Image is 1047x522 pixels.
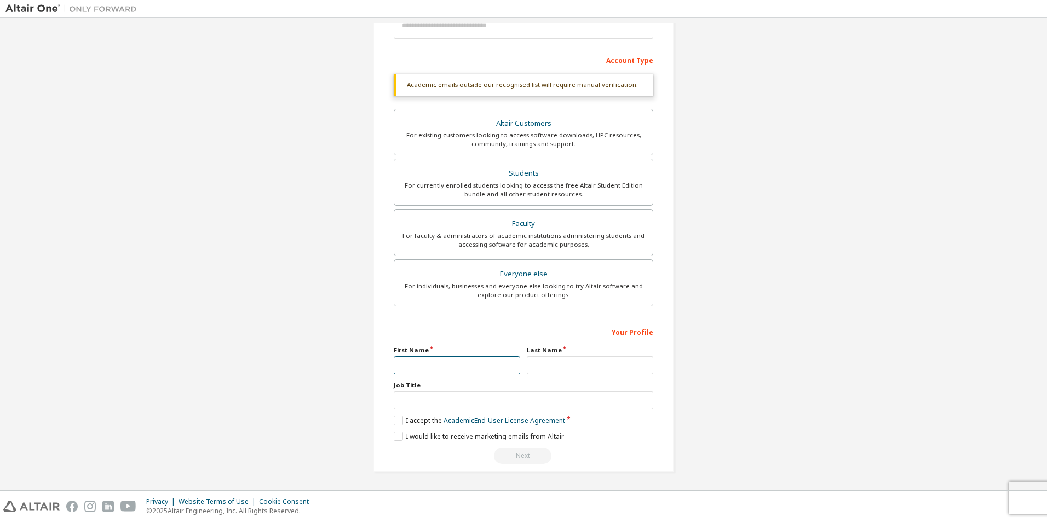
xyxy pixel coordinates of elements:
[3,501,60,512] img: altair_logo.svg
[5,3,142,14] img: Altair One
[394,51,653,68] div: Account Type
[394,416,565,425] label: I accept the
[401,181,646,199] div: For currently enrolled students looking to access the free Altair Student Edition bundle and all ...
[66,501,78,512] img: facebook.svg
[146,506,315,515] p: © 2025 Altair Engineering, Inc. All Rights Reserved.
[394,323,653,340] div: Your Profile
[120,501,136,512] img: youtube.svg
[394,448,653,464] div: Read and acccept EULA to continue
[444,416,565,425] a: Academic End-User License Agreement
[84,501,96,512] img: instagram.svg
[401,231,646,249] div: For faculty & administrators of academic institutions administering students and accessing softwa...
[179,497,259,506] div: Website Terms of Use
[394,74,653,96] div: Academic emails outside our recognised list will require manual verification.
[102,501,114,512] img: linkedin.svg
[394,432,564,441] label: I would like to receive marketing emails from Altair
[401,266,646,282] div: Everyone else
[401,282,646,299] div: For individuals, businesses and everyone else looking to try Altair software and explore our prod...
[527,346,653,355] label: Last Name
[259,497,315,506] div: Cookie Consent
[401,131,646,148] div: For existing customers looking to access software downloads, HPC resources, community, trainings ...
[401,116,646,131] div: Altair Customers
[394,381,653,390] label: Job Title
[401,166,646,181] div: Students
[394,346,520,355] label: First Name
[401,216,646,231] div: Faculty
[146,497,179,506] div: Privacy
